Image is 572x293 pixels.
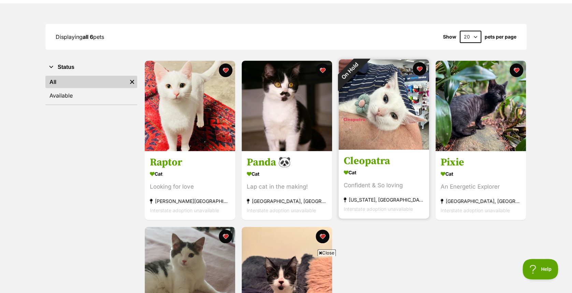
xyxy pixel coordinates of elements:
[443,34,456,40] span: Show
[441,208,510,214] span: Interstate adoption unavailable
[150,208,219,214] span: Interstate adoption unavailable
[339,150,429,219] a: Cleopatra Cat Confident & So loving [US_STATE], [GEOGRAPHIC_DATA] Interstate adoption unavailable...
[339,59,429,150] img: Cleopatra
[150,169,230,179] div: Cat
[523,259,558,279] iframe: Help Scout Beacon - Open
[150,182,230,192] div: Looking for love
[145,61,235,151] img: Raptor
[162,259,410,290] iframe: Advertisement
[344,181,424,190] div: Confident & So loving
[150,197,230,206] div: [PERSON_NAME][GEOGRAPHIC_DATA], [GEOGRAPHIC_DATA]
[219,230,232,243] button: favourite
[441,182,521,192] div: An Energetic Explorer
[510,63,523,77] button: favourite
[317,249,336,256] span: Close
[316,63,329,77] button: favourite
[344,168,424,178] div: Cat
[344,155,424,168] h3: Cleopatra
[247,169,327,179] div: Cat
[150,156,230,169] h3: Raptor
[247,197,327,206] div: [GEOGRAPHIC_DATA], [GEOGRAPHIC_DATA]
[435,151,526,220] a: Pixie Cat An Energetic Explorer [GEOGRAPHIC_DATA], [GEOGRAPHIC_DATA] Interstate adoption unavaila...
[247,156,327,169] h3: Panda 🐼
[45,63,137,72] button: Status
[316,230,329,243] button: favourite
[485,34,516,40] label: pets per page
[45,89,137,102] a: Available
[441,156,521,169] h3: Pixie
[242,151,332,220] a: Panda 🐼 Cat Lap cat in the making! [GEOGRAPHIC_DATA], [GEOGRAPHIC_DATA] Interstate adoption unava...
[247,182,327,192] div: Lap cat in the making!
[413,62,426,76] button: favourite
[344,206,413,212] span: Interstate adoption unavailable
[145,151,235,220] a: Raptor Cat Looking for love [PERSON_NAME][GEOGRAPHIC_DATA], [GEOGRAPHIC_DATA] Interstate adoption...
[242,61,332,151] img: Panda 🐼
[219,63,232,77] button: favourite
[441,169,521,179] div: Cat
[247,208,316,214] span: Interstate adoption unavailable
[45,74,137,104] div: Status
[344,195,424,205] div: [US_STATE], [GEOGRAPHIC_DATA]
[330,50,370,91] div: On Hold
[45,76,127,88] a: All
[435,61,526,151] img: Pixie
[83,33,93,40] strong: all 6
[339,144,429,151] a: On Hold
[441,197,521,206] div: [GEOGRAPHIC_DATA], [GEOGRAPHIC_DATA]
[56,33,104,40] span: Displaying pets
[127,76,137,88] a: Remove filter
